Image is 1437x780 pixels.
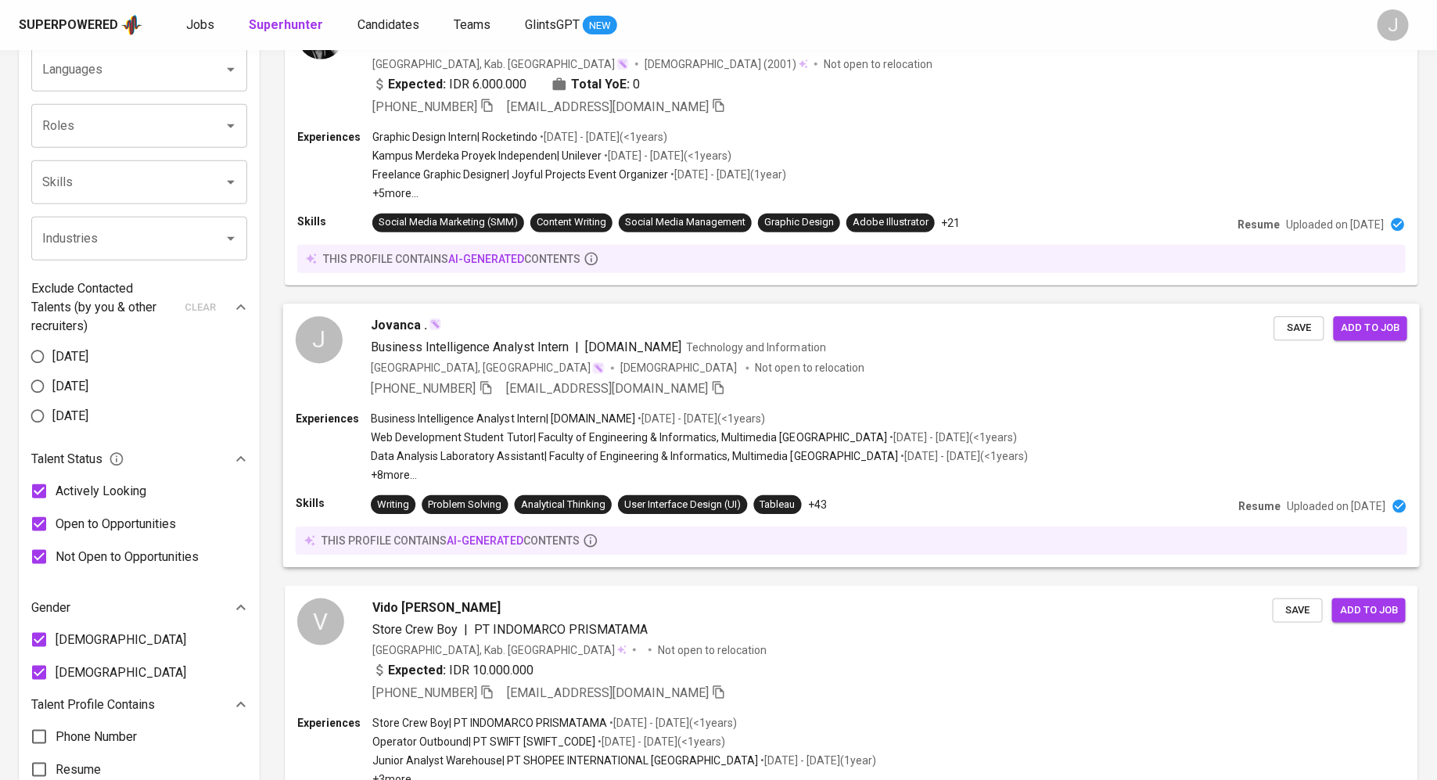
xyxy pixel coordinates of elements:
div: [GEOGRAPHIC_DATA], Kab. [GEOGRAPHIC_DATA] [372,56,629,72]
span: Save [1281,602,1315,620]
p: Graphic Design Intern | Rocketindo [372,129,537,145]
span: GlintsGPT [525,17,580,32]
a: GlintsGPT NEW [525,16,617,35]
span: [DEMOGRAPHIC_DATA] [56,631,186,649]
span: Vido [PERSON_NAME] [372,598,501,617]
div: (2001) [645,56,808,72]
span: [PHONE_NUMBER] [372,99,477,114]
span: Jobs [186,17,214,32]
a: Jobs [186,16,217,35]
div: Analytical Thinking [521,498,605,512]
span: Talent Status [31,450,124,469]
p: Freelance Graphic Designer | Joyful Projects Event Organizer [372,167,668,182]
div: Exclude Contacted Talents (by you & other recruiters)clear [31,279,247,336]
button: Open [220,228,242,250]
p: Uploaded on [DATE] [1288,498,1385,514]
span: [EMAIL_ADDRESS][DOMAIN_NAME] [506,380,709,395]
span: | [464,620,468,639]
div: IDR 6.000.000 [372,75,526,94]
span: Rocketindo [506,36,568,51]
div: Social Media Management [625,215,745,230]
button: Open [220,171,242,193]
p: Gender [31,598,70,617]
span: [DEMOGRAPHIC_DATA] [645,56,763,72]
p: Business Intelligence Analyst Intern | [DOMAIN_NAME] [371,411,635,426]
img: magic_wand.svg [429,318,441,331]
div: V [297,598,344,645]
button: Add to job [1332,598,1406,623]
span: Graphic Design Intern [372,36,490,51]
span: Candidates [357,17,419,32]
button: Save [1273,598,1323,623]
span: [EMAIL_ADDRESS][DOMAIN_NAME] [507,685,709,700]
p: Store Crew Boy | PT INDOMARCO PRISMATAMA [372,715,607,731]
p: Skills [297,214,372,229]
button: Add to job [1334,316,1407,340]
p: Resume [1238,217,1280,232]
p: Web Development Student Tutor | Faculty of Engineering & Informatics, Multimedia [GEOGRAPHIC_DATA] [371,430,887,445]
div: IDR 10.000.000 [372,661,533,680]
button: Save [1274,316,1324,340]
p: Skills [296,495,371,511]
a: Superpoweredapp logo [19,13,142,37]
p: • [DATE] - [DATE] ( <1 years ) [595,734,725,749]
p: Talent Profile Contains [31,696,155,714]
p: • [DATE] - [DATE] ( 1 year ) [758,753,876,768]
b: Total YoE: [571,75,630,94]
div: Tableau [760,498,796,512]
span: Save [1282,319,1317,337]
img: app logo [121,13,142,37]
p: Experiences [297,715,372,731]
a: JJovanca .Business Intelligence Analyst Intern|[DOMAIN_NAME]Technology and Information[GEOGRAPHIC... [285,304,1418,567]
div: Adobe Illustrator [853,215,929,230]
div: Writing [377,498,409,512]
div: Gender [31,592,247,624]
p: Data Analysis Laboratory Assistant | Faculty of Engineering & Informatics, Multimedia [GEOGRAPHIC... [371,448,898,464]
span: Add to job [1342,319,1399,337]
span: Phone Number [56,728,137,746]
div: [GEOGRAPHIC_DATA], Kab. [GEOGRAPHIC_DATA] [372,642,627,658]
span: AI-generated [448,253,524,265]
div: Talent Profile Contains [31,689,247,721]
p: Experiences [297,129,372,145]
span: NEW [583,18,617,34]
p: • [DATE] - [DATE] ( <1 years ) [898,448,1028,464]
p: Operator Outbound | PT SWIFT [SWIFT_CODE] [372,734,595,749]
div: Talent Status [31,444,247,475]
p: • [DATE] - [DATE] ( <1 years ) [537,129,667,145]
span: | [575,338,579,357]
span: Add to job [1340,602,1398,620]
span: [DEMOGRAPHIC_DATA] [56,663,186,682]
span: Store Crew Boy [372,622,458,637]
span: [DEMOGRAPHIC_DATA] [620,360,739,376]
p: this profile contains contents [322,533,580,548]
p: +5 more ... [372,185,786,201]
b: Superhunter [249,17,323,32]
div: Problem Solving [428,498,501,512]
p: • [DATE] - [DATE] ( <1 years ) [607,715,737,731]
button: Open [220,59,242,81]
span: Resume [56,760,101,779]
a: Teams [454,16,494,35]
p: Not open to relocation [756,360,864,376]
p: • [DATE] - [DATE] ( <1 years ) [887,430,1017,445]
p: Kampus Merdeka Proyek Independen | Unilever [372,148,602,164]
p: • [DATE] - [DATE] ( 1 year ) [668,167,786,182]
div: J [296,316,343,363]
p: +8 more ... [371,467,1029,483]
span: Technology and Information [686,341,826,354]
p: Not open to relocation [824,56,932,72]
span: [PHONE_NUMBER] [371,380,476,395]
p: Junior Analyst Warehouse | PT SHOPEE INTERNATIONAL [GEOGRAPHIC_DATA] [372,753,758,768]
div: J [1378,9,1409,41]
p: Not open to relocation [658,642,767,658]
span: PT INDOMARCO PRISMATAMA [474,622,648,637]
p: • [DATE] - [DATE] ( <1 years ) [602,148,731,164]
span: Business Intelligence Analyst Intern [371,340,569,354]
span: [PHONE_NUMBER] [372,685,477,700]
img: magic_wand.svg [592,361,605,374]
p: +21 [941,215,960,231]
p: this profile contains contents [323,251,580,267]
span: Teams [454,17,490,32]
span: Jovanca . [371,316,427,335]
